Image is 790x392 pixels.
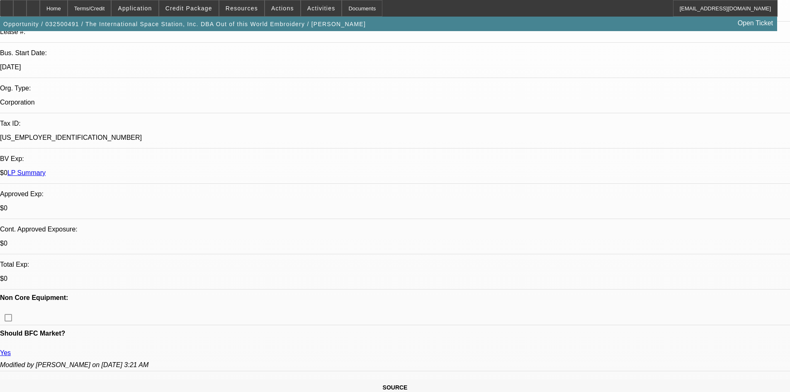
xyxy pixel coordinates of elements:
button: Resources [219,0,264,16]
span: Resources [226,5,258,12]
span: Application [118,5,152,12]
span: SOURCE [383,384,408,391]
a: LP Summary [7,169,46,176]
button: Activities [301,0,342,16]
span: Opportunity / 032500491 / The International Space Station, Inc. DBA Out of this World Embroidery ... [3,21,366,27]
a: Open Ticket [734,16,776,30]
button: Credit Package [159,0,219,16]
span: Activities [307,5,335,12]
button: Actions [265,0,300,16]
span: Actions [271,5,294,12]
button: Application [112,0,158,16]
span: Credit Package [165,5,212,12]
